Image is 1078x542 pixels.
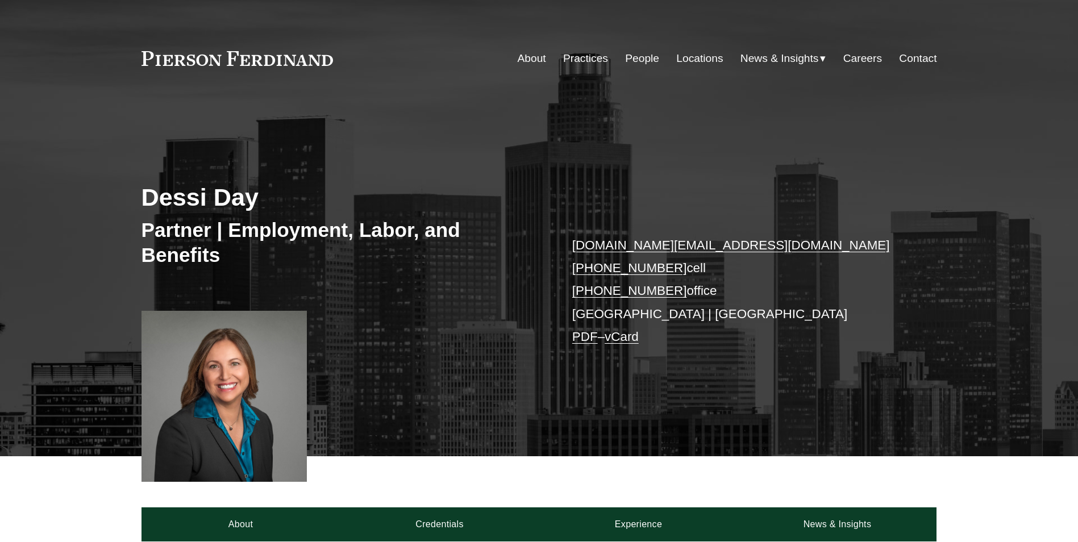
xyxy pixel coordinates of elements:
a: About [141,507,340,541]
a: News & Insights [738,507,937,541]
a: Credentials [340,507,539,541]
h2: Dessi Day [141,182,539,212]
a: Experience [539,507,738,541]
span: News & Insights [740,49,819,69]
a: [PHONE_NUMBER] [572,261,687,275]
a: People [625,48,659,69]
a: Practices [563,48,608,69]
p: cell office [GEOGRAPHIC_DATA] | [GEOGRAPHIC_DATA] – [572,234,904,349]
a: Careers [843,48,882,69]
a: Locations [676,48,723,69]
a: vCard [605,330,639,344]
h3: Partner | Employment, Labor, and Benefits [141,218,539,267]
a: About [518,48,546,69]
a: [PHONE_NUMBER] [572,283,687,298]
a: Contact [899,48,937,69]
a: [DOMAIN_NAME][EMAIL_ADDRESS][DOMAIN_NAME] [572,238,890,252]
a: folder dropdown [740,48,826,69]
a: PDF [572,330,598,344]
